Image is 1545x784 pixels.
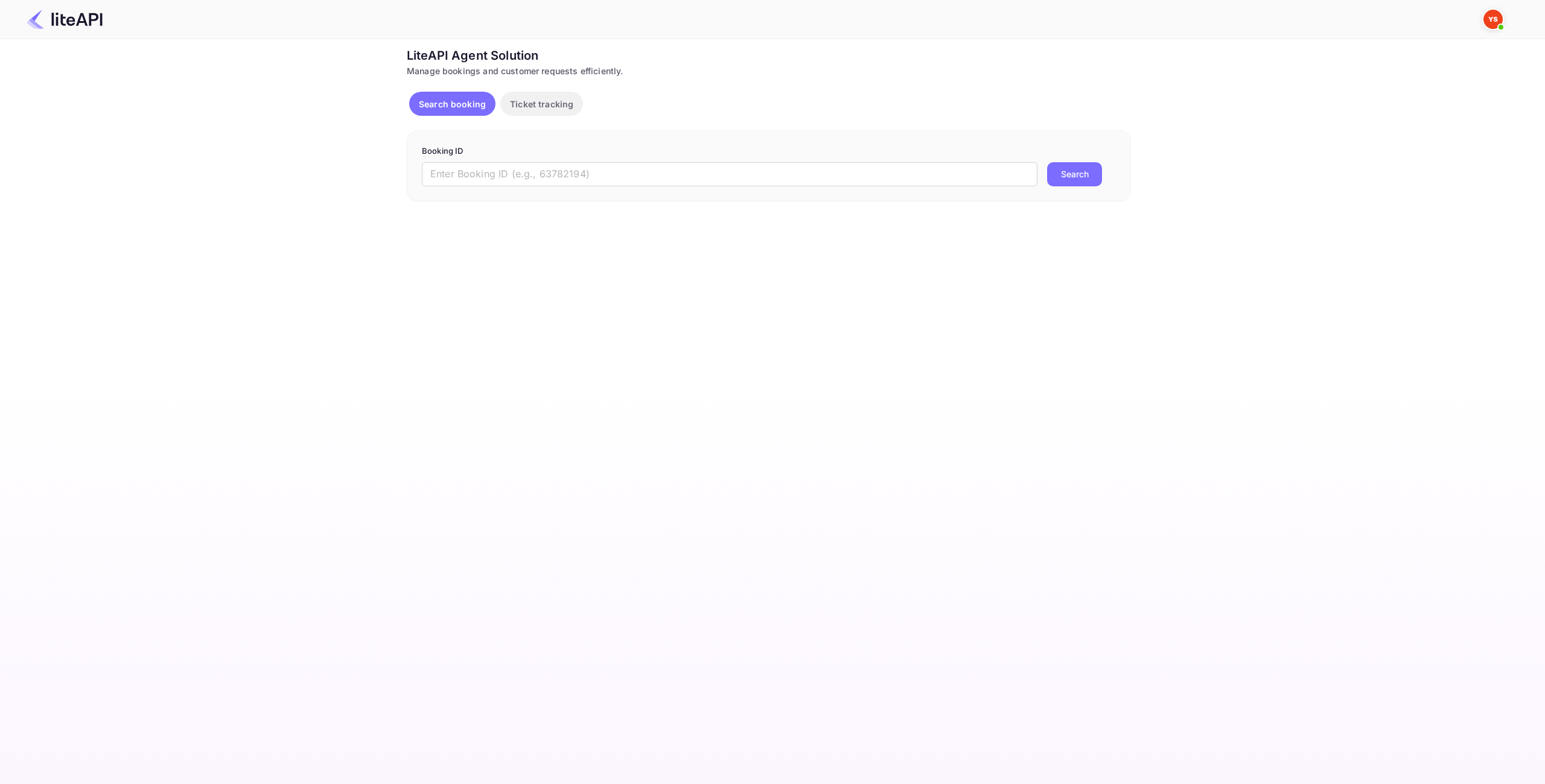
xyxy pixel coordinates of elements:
[1483,10,1503,29] img: Yandex Support
[407,65,1131,77] div: Manage bookings and customer requests efficiently.
[422,145,1116,157] p: Booking ID
[510,98,573,110] p: Ticket tracking
[407,46,1131,65] div: LiteAPI Agent Solution
[1047,162,1102,186] button: Search
[419,98,486,110] p: Search booking
[27,10,103,29] img: LiteAPI Logo
[422,162,1037,186] input: Enter Booking ID (e.g., 63782194)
